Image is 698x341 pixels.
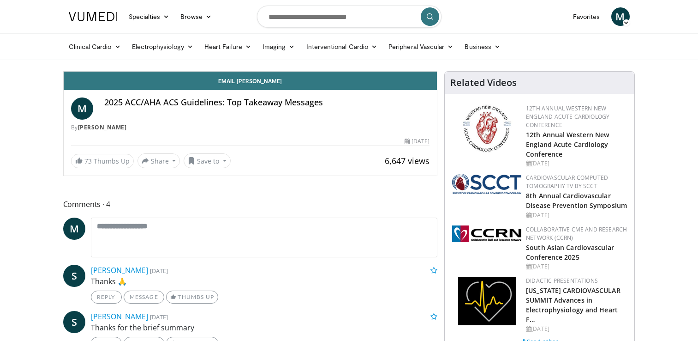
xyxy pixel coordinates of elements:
button: Share [137,153,180,168]
small: [DATE] [150,313,168,321]
a: Email [PERSON_NAME] [64,72,437,90]
a: South Asian Cardiovascular Conference 2025 [526,243,614,262]
p: Thanks 🙏 [91,276,438,287]
a: Business [459,37,506,56]
a: Reply [91,291,122,304]
img: a04ee3ba-8487-4636-b0fb-5e8d268f3737.png.150x105_q85_autocrop_double_scale_upscale_version-0.2.png [452,225,521,242]
a: 73 Thumbs Up [71,154,134,168]
button: Save to [184,153,231,168]
img: VuMedi Logo [69,12,118,21]
div: [DATE] [526,211,627,219]
a: Clinical Cardio [63,37,126,56]
a: 12th Annual Western New England Acute Cardiology Conference [526,130,609,158]
a: M [63,218,85,240]
div: [DATE] [526,325,627,333]
a: Heart Failure [199,37,257,56]
a: Interventional Cardio [301,37,383,56]
div: [DATE] [405,137,430,146]
a: [PERSON_NAME] [91,311,148,322]
a: Electrophysiology [126,37,199,56]
a: S [63,311,85,333]
span: 73 [84,157,92,165]
a: [PERSON_NAME] [91,265,148,275]
div: Didactic Presentations [526,277,627,285]
div: By [71,123,430,132]
div: [DATE] [526,262,627,271]
a: [US_STATE] CARDIOVASCULAR SUMMIT Advances in Electrophysiology and Heart F… [526,286,620,324]
a: Imaging [257,37,301,56]
img: 1860aa7a-ba06-47e3-81a4-3dc728c2b4cf.png.150x105_q85_autocrop_double_scale_upscale_version-0.2.png [458,277,516,325]
a: [PERSON_NAME] [78,123,127,131]
img: 0954f259-7907-4053-a817-32a96463ecc8.png.150x105_q85_autocrop_double_scale_upscale_version-0.2.png [461,104,513,153]
a: S [63,265,85,287]
p: Thanks for the brief summary [91,322,438,333]
span: 6,647 views [385,155,430,166]
small: [DATE] [150,267,168,275]
a: M [71,97,93,120]
a: Collaborative CME and Research Network (CCRN) [526,225,627,242]
a: Thumbs Up [166,291,218,304]
a: M [611,7,630,26]
a: 12th Annual Western New England Acute Cardiology Conference [526,104,609,129]
img: 51a70120-4f25-49cc-93a4-67582377e75f.png.150x105_q85_autocrop_double_scale_upscale_version-0.2.png [452,174,521,194]
span: Comments 4 [63,198,438,210]
a: Favorites [567,7,606,26]
a: Peripheral Vascular [383,37,459,56]
h4: Related Videos [450,77,517,88]
a: Message [124,291,164,304]
a: Browse [175,7,217,26]
a: Cardiovascular Computed Tomography TV by SCCT [526,174,608,190]
a: 8th Annual Cardiovascular Disease Prevention Symposium [526,191,627,210]
input: Search topics, interventions [257,6,441,28]
a: Specialties [123,7,175,26]
h4: 2025 ACC/AHA ACS Guidelines: Top Takeaway Messages [104,97,430,108]
div: [DATE] [526,159,627,168]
